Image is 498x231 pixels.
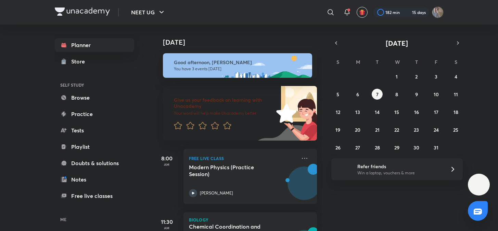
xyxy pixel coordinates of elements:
[288,170,321,203] img: Avatar
[352,124,363,135] button: October 20, 2025
[55,173,134,186] a: Notes
[396,73,398,80] abbr: October 1, 2025
[189,154,296,162] p: FREE LIVE CLASS
[352,89,363,100] button: October 6, 2025
[55,124,134,137] a: Tests
[391,106,402,117] button: October 15, 2025
[332,89,343,100] button: October 5, 2025
[127,5,170,19] button: NEET UG
[200,190,233,196] p: [PERSON_NAME]
[411,89,422,100] button: October 9, 2025
[355,144,360,151] abbr: October 27, 2025
[404,9,411,16] img: streak
[332,106,343,117] button: October 12, 2025
[414,109,419,115] abbr: October 16, 2025
[189,164,274,177] h5: Modern Physics (Practice Session)
[453,127,458,133] abbr: October 25, 2025
[395,59,400,65] abbr: Wednesday
[163,53,312,78] img: afternoon
[386,39,408,48] span: [DATE]
[355,109,360,115] abbr: October 13, 2025
[341,38,453,48] button: [DATE]
[55,8,110,16] img: Company Logo
[394,144,399,151] abbr: October 29, 2025
[55,189,134,203] a: Free live classes
[450,106,461,117] button: October 18, 2025
[432,6,444,18] img: shubhanshu yadav
[450,124,461,135] button: October 25, 2025
[431,142,442,153] button: October 31, 2025
[357,170,442,176] p: Win a laptop, vouchers & more
[337,162,350,176] img: referral
[450,71,461,82] button: October 4, 2025
[411,142,422,153] button: October 30, 2025
[395,91,398,98] abbr: October 8, 2025
[55,79,134,91] h6: SELF STUDY
[411,106,422,117] button: October 16, 2025
[434,109,438,115] abbr: October 17, 2025
[394,109,399,115] abbr: October 15, 2025
[434,91,439,98] abbr: October 10, 2025
[153,226,181,230] p: AM
[475,181,483,189] img: ttu
[356,91,359,98] abbr: October 6, 2025
[415,91,418,98] abbr: October 9, 2025
[435,59,437,65] abbr: Friday
[372,142,383,153] button: October 28, 2025
[372,89,383,100] button: October 7, 2025
[163,38,324,46] h4: [DATE]
[415,59,418,65] abbr: Thursday
[375,109,380,115] abbr: October 14, 2025
[414,127,419,133] abbr: October 23, 2025
[174,111,274,116] p: Your word will help make Unacademy better
[332,124,343,135] button: October 19, 2025
[55,38,134,52] a: Planner
[376,91,379,98] abbr: October 7, 2025
[189,218,311,222] p: Biology
[71,57,89,66] div: Store
[431,124,442,135] button: October 24, 2025
[352,142,363,153] button: October 27, 2025
[336,59,339,65] abbr: Sunday
[153,154,181,162] h5: 8:00
[431,71,442,82] button: October 3, 2025
[352,106,363,117] button: October 13, 2025
[450,89,461,100] button: October 11, 2025
[55,8,110,17] a: Company Logo
[411,124,422,135] button: October 23, 2025
[415,73,418,80] abbr: October 2, 2025
[434,127,439,133] abbr: October 24, 2025
[413,144,419,151] abbr: October 30, 2025
[55,91,134,104] a: Browse
[391,142,402,153] button: October 29, 2025
[357,7,368,18] button: avatar
[376,59,379,65] abbr: Tuesday
[434,144,438,151] abbr: October 31, 2025
[153,218,181,226] h5: 11:30
[431,89,442,100] button: October 10, 2025
[174,59,306,66] h6: Good afternoon, [PERSON_NAME]
[335,144,341,151] abbr: October 26, 2025
[372,124,383,135] button: October 21, 2025
[174,66,306,72] p: You have 3 events [DATE]
[336,109,340,115] abbr: October 12, 2025
[55,140,134,154] a: Playlist
[356,59,360,65] abbr: Monday
[391,124,402,135] button: October 22, 2025
[153,162,181,167] p: AM
[435,73,437,80] abbr: October 3, 2025
[375,127,380,133] abbr: October 21, 2025
[355,127,360,133] abbr: October 20, 2025
[455,73,457,80] abbr: October 4, 2025
[359,9,365,15] img: avatar
[454,109,458,115] abbr: October 18, 2025
[391,71,402,82] button: October 1, 2025
[391,89,402,100] button: October 8, 2025
[335,127,340,133] abbr: October 19, 2025
[55,55,134,68] a: Store
[332,142,343,153] button: October 26, 2025
[174,97,274,109] h6: Give us your feedback on learning with Unacademy
[55,214,134,225] h6: ME
[336,91,339,98] abbr: October 5, 2025
[454,91,458,98] abbr: October 11, 2025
